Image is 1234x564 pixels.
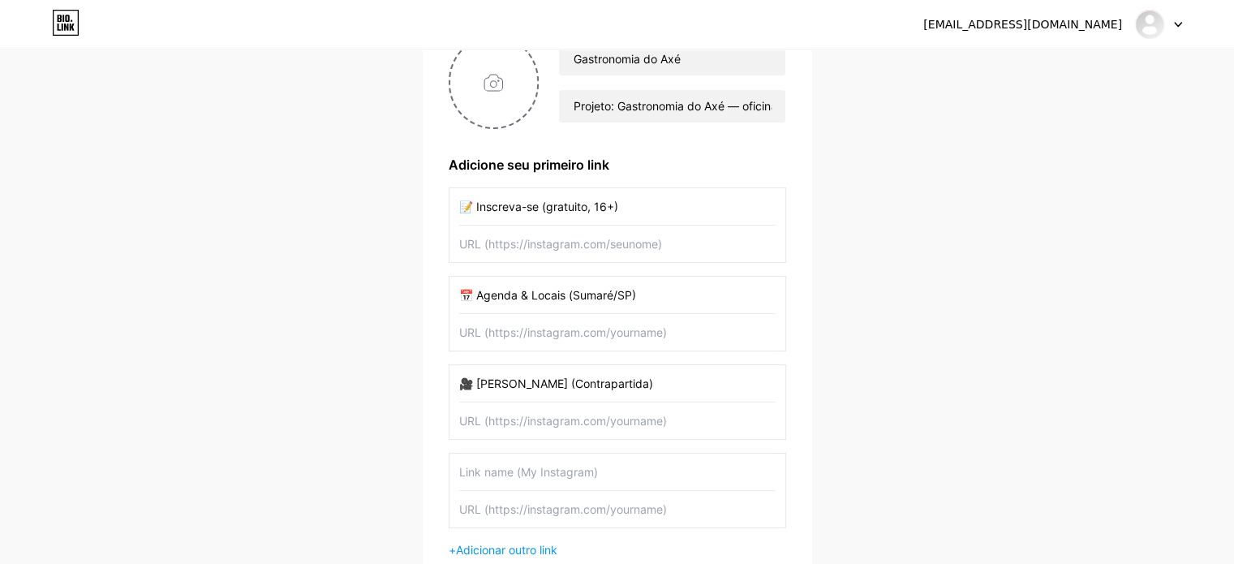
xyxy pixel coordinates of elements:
[459,277,776,313] input: Link name (My Instagram)
[559,43,785,75] input: Seu nome
[1134,9,1165,40] img: Gastronomia do Axé
[459,454,776,490] input: Link name (My Instagram)
[459,365,776,402] input: Link name (My Instagram)
[559,90,785,123] input: biografia
[459,403,776,439] input: URL (https://instagram.com/yourname)
[459,188,776,225] input: Nome do link (Meu Instagram)
[459,226,776,262] input: URL (https://instagram.com/seunome)
[449,543,456,557] font: +
[923,18,1122,31] font: [EMAIL_ADDRESS][DOMAIN_NAME]
[459,314,776,351] input: URL (https://instagram.com/yourname)
[459,491,776,527] input: URL (https://instagram.com/yourname)
[456,543,557,557] font: Adicionar outro link
[449,157,609,173] font: Adicione seu primeiro link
